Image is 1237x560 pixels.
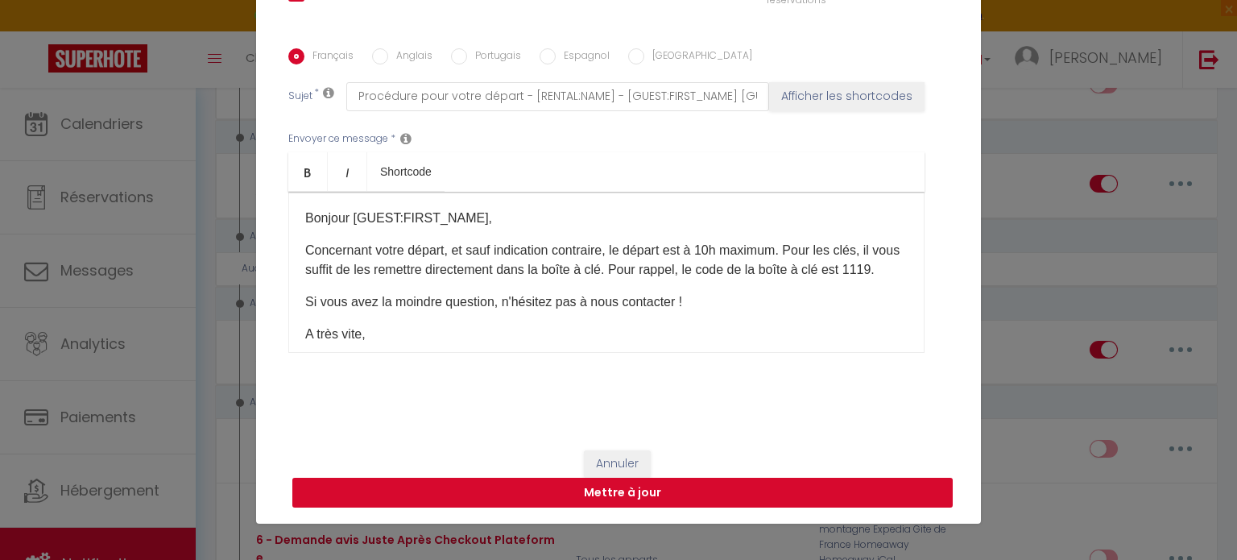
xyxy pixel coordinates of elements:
[305,209,908,228] p: Bonjour [GUEST:FIRST_NAME],
[305,241,908,280] p: Concernant votre départ, et sauf indication contraire, le départ est à 10h maximum. Pour les clés...
[323,86,334,99] i: Subject
[288,89,312,106] label: Sujet
[288,152,328,191] a: Bold
[13,6,61,55] button: Ouvrir le widget de chat LiveChat
[769,82,925,111] button: Afficher les shortcodes
[584,450,651,478] button: Annuler
[288,131,388,147] label: Envoyer ce message
[367,152,445,191] a: Shortcode
[305,292,908,312] p: Si vous avez la moindre question, n'hésitez pas à nous contacter !
[292,478,953,508] button: Mettre à jour
[556,48,610,66] label: Espagnol
[304,48,354,66] label: Français
[644,48,752,66] label: [GEOGRAPHIC_DATA]
[467,48,521,66] label: Portugais
[305,325,908,344] p: A très vite,
[388,48,432,66] label: Anglais
[400,132,412,145] i: Message
[328,152,367,191] a: Italic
